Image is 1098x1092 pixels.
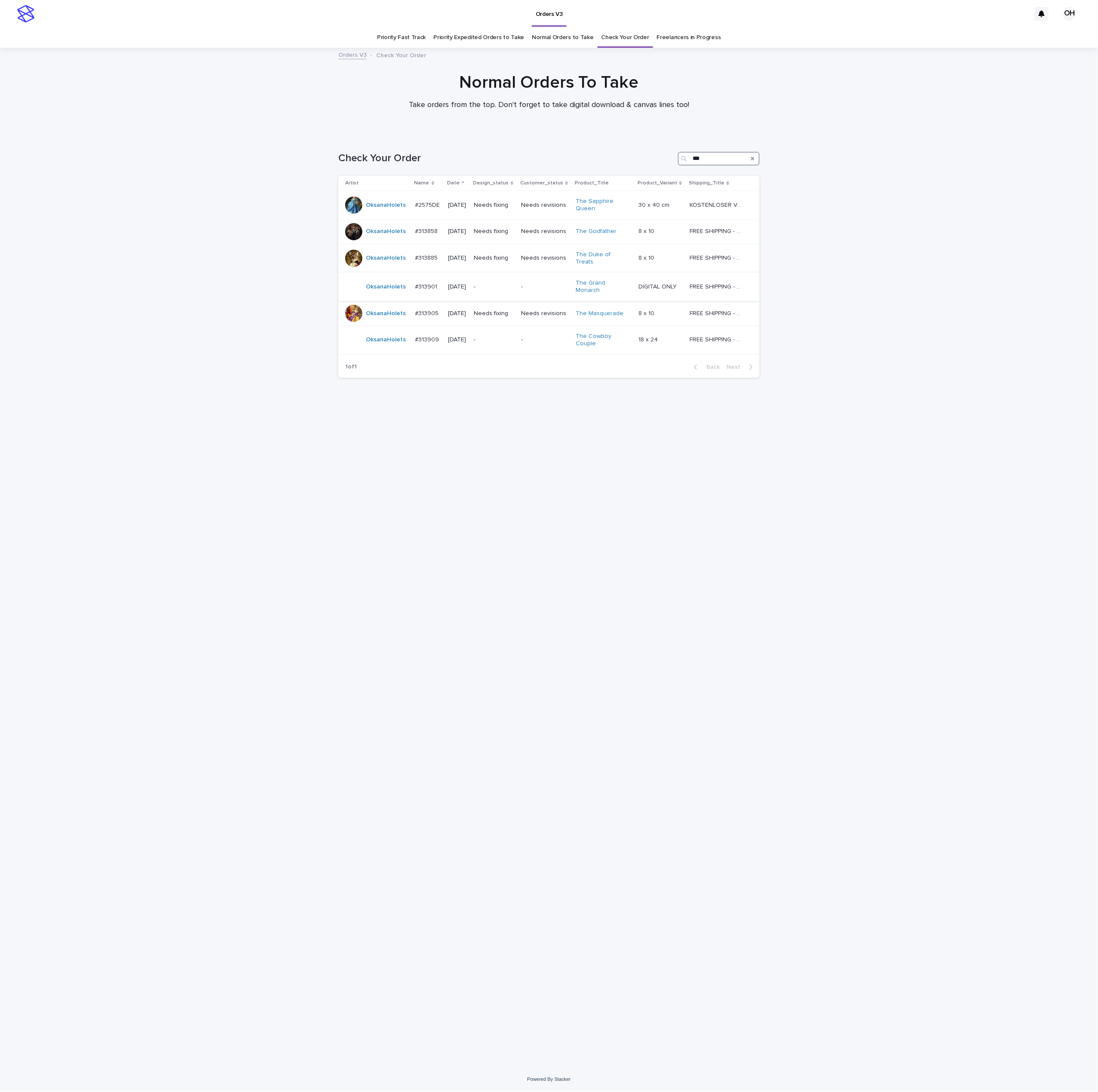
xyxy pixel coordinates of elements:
[690,282,745,291] p: FREE SHIPPING - preview in 1-2 business days, after your approval delivery will take 5-10 b.d.
[474,283,514,291] p: -
[638,178,677,188] p: Product_Variant
[474,310,514,317] p: Needs fixing
[366,336,406,344] a: OksanaHolets
[727,364,745,370] span: Next
[638,334,659,344] p: 18 x 24
[657,28,721,48] a: Freelancers in Progress
[366,228,406,235] a: OksanaHolets
[576,310,623,317] a: The Masquerade
[448,228,467,235] p: [DATE]
[576,333,629,347] a: The Cowboy Couple
[521,228,569,235] p: Needs revisions
[345,178,359,188] p: Artist
[601,28,649,48] a: Check Your Order
[473,178,509,188] p: Design_status
[377,101,721,110] p: Take orders from the top. Don't forget to take digital download & canvas lines too!
[521,336,569,344] p: -
[520,178,563,188] p: Customer_status
[414,178,429,188] p: Name
[448,336,467,344] p: [DATE]
[448,310,467,317] p: [DATE]
[474,202,514,209] p: Needs fixing
[521,255,569,262] p: Needs revisions
[366,202,406,209] a: OksanaHolets
[415,200,442,209] p: #2575DE
[474,336,514,344] p: -
[338,273,760,301] tr: OksanaHolets #313901#313901 [DATE]--The Grand Monarch DIGITAL ONLYDIGITAL ONLY FREE SHIPPING - pr...
[447,178,460,188] p: Date
[474,228,514,235] p: Needs fixing
[415,282,439,291] p: #313901
[1063,7,1077,21] div: OH
[338,191,760,220] tr: OksanaHolets #2575DE#2575DE [DATE]Needs fixingNeeds revisionsThe Sapphire Queen 30 x 40 cm30 x 40...
[338,356,364,377] p: 1 of 1
[690,334,745,344] p: FREE SHIPPING - preview in 1-2 business days, after your approval delivery will take 5-10 b.d.
[690,253,745,262] p: FREE SHIPPING - preview in 1-2 business days, after your approval delivery will take 5-10 b.d.
[701,364,720,370] span: Back
[377,28,426,48] a: Priority Fast Track
[638,282,678,291] p: DIGITAL ONLY
[366,283,406,291] a: OksanaHolets
[532,28,594,48] a: Normal Orders to Take
[415,253,440,262] p: #313885
[638,200,671,209] p: 30 x 40 cm
[576,198,629,212] a: The Sapphire Queen
[638,226,656,235] p: 8 x 10
[723,363,760,371] button: Next
[521,202,569,209] p: Needs revisions
[366,310,406,317] a: OksanaHolets
[576,251,629,266] a: The Duke of Treats
[448,283,467,291] p: [DATE]
[338,301,760,325] tr: OksanaHolets #313905#313905 [DATE]Needs fixingNeeds revisionsThe Masquerade 8 x 108 x 10 FREE SHI...
[448,202,467,209] p: [DATE]
[527,1077,570,1082] a: Powered By Stacker
[576,228,616,235] a: The Godfather
[415,226,440,235] p: #313858
[376,50,426,59] p: Check Your Order
[338,244,760,273] tr: OksanaHolets #313885#313885 [DATE]Needs fixingNeeds revisionsThe Duke of Treats 8 x 108 x 10 FREE...
[678,152,760,166] input: Search
[338,49,367,59] a: Orders V3
[366,255,406,262] a: OksanaHolets
[687,363,723,371] button: Back
[433,28,524,48] a: Priority Expedited Orders to Take
[690,226,745,235] p: FREE SHIPPING - preview in 1-2 business days, after your approval delivery will take 5-10 b.d.
[690,308,745,317] p: FREE SHIPPING - preview in 1-2 business days, after your approval delivery will take 5-10 b.d.
[638,308,656,317] p: 8 x 10
[576,279,629,294] a: The Grand Monarch
[338,152,675,165] h1: Check Your Order
[338,72,760,93] h1: Normal Orders To Take
[448,255,467,262] p: [DATE]
[415,308,441,317] p: #313905
[415,334,441,344] p: #313909
[638,253,656,262] p: 8 x 10
[474,255,514,262] p: Needs fixing
[689,178,724,188] p: Shipping_Title
[521,283,569,291] p: -
[338,219,760,244] tr: OksanaHolets #313858#313858 [DATE]Needs fixingNeeds revisionsThe Godfather 8 x 108 x 10 FREE SHIP...
[521,310,569,317] p: Needs revisions
[575,178,609,188] p: Product_Title
[690,200,745,209] p: KOSTENLOSER VERSAND - Vorschau in 1-2 Werktagen, nach Genehmigung 10-12 Werktage Lieferung
[17,5,34,22] img: stacker-logo-s-only.png
[338,325,760,354] tr: OksanaHolets #313909#313909 [DATE]--The Cowboy Couple 18 x 2418 x 24 FREE SHIPPING - preview in 1...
